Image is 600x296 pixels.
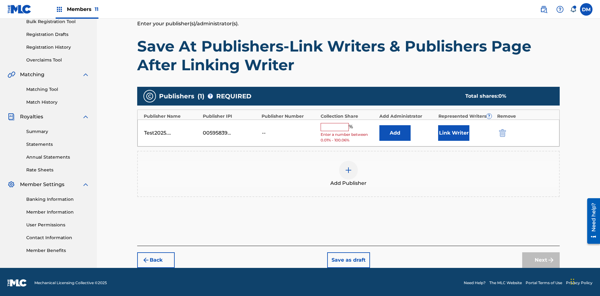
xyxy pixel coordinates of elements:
span: Matching [20,71,44,78]
span: Member Settings [20,181,64,188]
div: Add Administrator [379,113,435,120]
div: Drag [571,272,574,291]
a: Overclaims Tool [26,57,89,63]
a: Summary [26,128,89,135]
span: % [349,123,354,131]
span: 11 [95,6,98,12]
span: Add Publisher [330,180,367,187]
img: Royalties [7,113,15,121]
iframe: Resource Center [582,196,600,247]
span: Mechanical Licensing Collective © 2025 [34,280,107,286]
a: Statements [26,141,89,148]
button: Add [379,125,411,141]
div: User Menu [580,3,592,16]
a: Contact Information [26,234,89,241]
a: Matching Tool [26,86,89,93]
img: add [345,166,352,174]
span: ( 1 ) [197,91,204,101]
div: Notifications [570,6,576,12]
a: Member Benefits [26,247,89,254]
button: Link Writer [438,125,469,141]
div: Remove [497,113,553,120]
span: Members [67,6,98,13]
img: MLC Logo [7,5,32,14]
p: Enter your publisher(s)/administrator(s). [137,20,560,27]
a: Bulk Registration Tool [26,18,89,25]
a: Rate Sheets [26,167,89,173]
a: User Permissions [26,222,89,228]
span: Enter a number between 0.01% - 100.06% [321,132,376,143]
a: Privacy Policy [566,280,592,286]
a: Annual Statements [26,154,89,160]
span: 0 % [498,93,506,99]
div: Publisher Number [262,113,317,120]
div: Publisher IPI [203,113,259,120]
span: REQUIRED [216,91,252,101]
a: Registration Drafts [26,31,89,38]
a: Need Help? [464,280,486,286]
img: publishers [146,92,153,100]
a: Member Information [26,209,89,215]
img: expand [82,181,89,188]
a: Match History [26,99,89,106]
img: 7ee5dd4eb1f8a8e3ef2f.svg [142,256,150,264]
div: Represented Writers [438,113,494,120]
img: help [556,6,564,13]
img: logo [7,279,27,287]
a: Banking Information [26,196,89,203]
img: 12a2ab48e56ec057fbd8.svg [499,129,506,137]
div: Publisher Name [144,113,200,120]
span: Publishers [159,91,194,101]
img: expand [82,71,89,78]
h1: Save At Publishers-Link Writers & Publishers Page After Linking Writer [137,37,560,74]
div: Total shares: [465,92,547,100]
a: Registration History [26,44,89,51]
a: Public Search [537,3,550,16]
img: search [540,6,547,13]
img: expand [82,113,89,121]
div: Help [554,3,566,16]
span: Royalties [20,113,43,121]
div: Collection Share [321,113,377,120]
img: Matching [7,71,15,78]
a: The MLC Website [489,280,522,286]
span: ? [208,94,213,99]
img: Top Rightsholders [56,6,63,13]
a: Portal Terms of Use [526,280,562,286]
button: Back [137,252,175,268]
img: Member Settings [7,181,15,188]
button: Save as draft [327,252,370,268]
span: ? [487,114,492,119]
iframe: Chat Widget [569,266,600,296]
